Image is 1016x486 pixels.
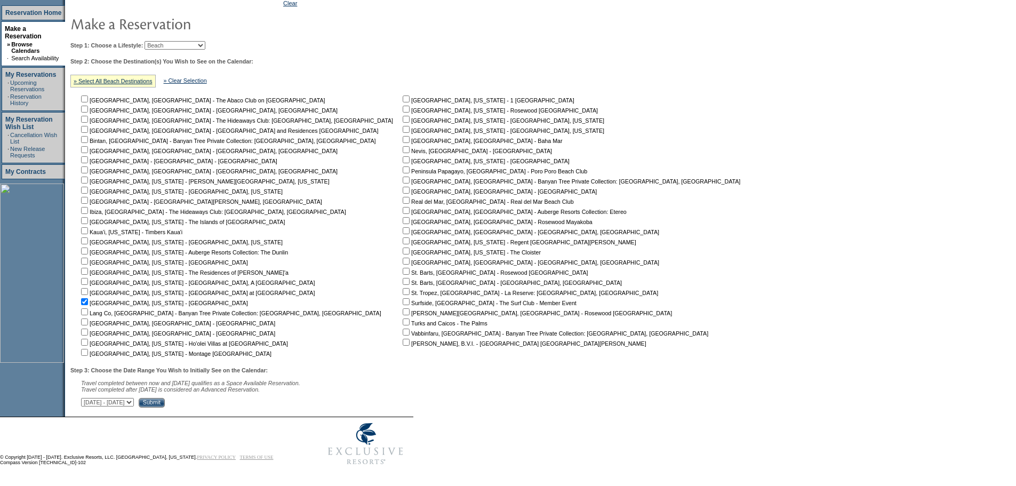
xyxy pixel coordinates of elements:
nobr: [GEOGRAPHIC_DATA], [US_STATE] - [GEOGRAPHIC_DATA], [US_STATE] [79,239,283,245]
a: PRIVACY POLICY [197,455,236,460]
b: Step 2: Choose the Destination(s) You Wish to See on the Calendar: [70,58,253,65]
nobr: [GEOGRAPHIC_DATA], [US_STATE] - 1 [GEOGRAPHIC_DATA] [401,97,574,103]
nobr: [GEOGRAPHIC_DATA] - [GEOGRAPHIC_DATA] - [GEOGRAPHIC_DATA] [79,158,277,164]
td: · [7,79,9,92]
span: Travel completed between now and [DATE] qualifies as a Space Available Reservation. [81,380,300,386]
a: New Release Requests [10,146,45,158]
input: Submit [139,398,165,408]
nobr: [GEOGRAPHIC_DATA], [US_STATE] - Montage [GEOGRAPHIC_DATA] [79,350,271,357]
nobr: [GEOGRAPHIC_DATA], [US_STATE] - Auberge Resorts Collection: The Dunlin [79,249,288,256]
b: Step 3: Choose the Date Range You Wish to Initially See on the Calendar: [70,367,268,373]
img: pgTtlMakeReservation.gif [70,13,284,34]
nobr: Nevis, [GEOGRAPHIC_DATA] - [GEOGRAPHIC_DATA] [401,148,552,154]
a: Upcoming Reservations [10,79,44,92]
a: Reservation Home [5,9,61,17]
nobr: [GEOGRAPHIC_DATA], [US_STATE] - Rosewood [GEOGRAPHIC_DATA] [401,107,598,114]
nobr: Peninsula Papagayo, [GEOGRAPHIC_DATA] - Poro Poro Beach Club [401,168,587,174]
nobr: [GEOGRAPHIC_DATA], [GEOGRAPHIC_DATA] - Baha Mar [401,138,562,144]
nobr: Turks and Caicos - The Palms [401,320,487,326]
nobr: [GEOGRAPHIC_DATA], [US_STATE] - [GEOGRAPHIC_DATA] [79,300,248,306]
a: My Reservation Wish List [5,116,53,131]
nobr: [GEOGRAPHIC_DATA], [GEOGRAPHIC_DATA] - The Hideaways Club: [GEOGRAPHIC_DATA], [GEOGRAPHIC_DATA] [79,117,393,124]
a: » Clear Selection [164,77,207,84]
nobr: [GEOGRAPHIC_DATA], [GEOGRAPHIC_DATA] - [GEOGRAPHIC_DATA], [GEOGRAPHIC_DATA] [79,148,338,154]
a: My Reservations [5,71,56,78]
td: · [7,93,9,106]
nobr: [GEOGRAPHIC_DATA], [US_STATE] - The Cloister [401,249,541,256]
td: · [7,55,10,61]
a: My Contracts [5,168,46,176]
nobr: [GEOGRAPHIC_DATA], [GEOGRAPHIC_DATA] - Banyan Tree Private Collection: [GEOGRAPHIC_DATA], [GEOGRA... [401,178,740,185]
nobr: [GEOGRAPHIC_DATA], [US_STATE] - [GEOGRAPHIC_DATA], [US_STATE] [79,188,283,195]
nobr: [GEOGRAPHIC_DATA], [US_STATE] - [PERSON_NAME][GEOGRAPHIC_DATA], [US_STATE] [79,178,330,185]
nobr: [GEOGRAPHIC_DATA], [GEOGRAPHIC_DATA] - Rosewood Mayakoba [401,219,593,225]
nobr: [GEOGRAPHIC_DATA], [GEOGRAPHIC_DATA] - [GEOGRAPHIC_DATA] [401,188,597,195]
nobr: [GEOGRAPHIC_DATA], [GEOGRAPHIC_DATA] - [GEOGRAPHIC_DATA] [79,330,275,337]
nobr: Kaua'i, [US_STATE] - Timbers Kaua'i [79,229,182,235]
nobr: [GEOGRAPHIC_DATA], [GEOGRAPHIC_DATA] - [GEOGRAPHIC_DATA] [79,320,275,326]
nobr: [GEOGRAPHIC_DATA], [US_STATE] - [GEOGRAPHIC_DATA] [79,259,248,266]
a: Browse Calendars [11,41,39,54]
nobr: Bintan, [GEOGRAPHIC_DATA] - Banyan Tree Private Collection: [GEOGRAPHIC_DATA], [GEOGRAPHIC_DATA] [79,138,376,144]
a: Cancellation Wish List [10,132,57,145]
nobr: [GEOGRAPHIC_DATA], [GEOGRAPHIC_DATA] - [GEOGRAPHIC_DATA], [GEOGRAPHIC_DATA] [401,259,659,266]
b: Step 1: Choose a Lifestyle: [70,42,143,49]
a: Search Availability [11,55,59,61]
nobr: Travel completed after [DATE] is considered an Advanced Reservation. [81,386,260,393]
nobr: [GEOGRAPHIC_DATA], [GEOGRAPHIC_DATA] - The Abaco Club on [GEOGRAPHIC_DATA] [79,97,325,103]
nobr: [PERSON_NAME], B.V.I. - [GEOGRAPHIC_DATA] [GEOGRAPHIC_DATA][PERSON_NAME] [401,340,646,347]
nobr: [GEOGRAPHIC_DATA], [GEOGRAPHIC_DATA] - [GEOGRAPHIC_DATA] and Residences [GEOGRAPHIC_DATA] [79,128,378,134]
td: · [7,146,9,158]
nobr: [GEOGRAPHIC_DATA], [US_STATE] - [GEOGRAPHIC_DATA], A [GEOGRAPHIC_DATA] [79,280,315,286]
nobr: [GEOGRAPHIC_DATA], [US_STATE] - The Residences of [PERSON_NAME]'a [79,269,289,276]
nobr: [GEOGRAPHIC_DATA], [GEOGRAPHIC_DATA] - Auberge Resorts Collection: Etereo [401,209,627,215]
nobr: [GEOGRAPHIC_DATA], [US_STATE] - [GEOGRAPHIC_DATA] at [GEOGRAPHIC_DATA] [79,290,315,296]
img: Exclusive Resorts [318,417,413,471]
a: TERMS OF USE [240,455,274,460]
nobr: [GEOGRAPHIC_DATA], [US_STATE] - The Islands of [GEOGRAPHIC_DATA] [79,219,285,225]
nobr: Lang Co, [GEOGRAPHIC_DATA] - Banyan Tree Private Collection: [GEOGRAPHIC_DATA], [GEOGRAPHIC_DATA] [79,310,381,316]
nobr: [PERSON_NAME][GEOGRAPHIC_DATA], [GEOGRAPHIC_DATA] - Rosewood [GEOGRAPHIC_DATA] [401,310,672,316]
a: » Select All Beach Destinations [74,78,153,84]
a: Reservation History [10,93,42,106]
nobr: [GEOGRAPHIC_DATA], [US_STATE] - [GEOGRAPHIC_DATA], [US_STATE] [401,117,604,124]
nobr: St. Barts, [GEOGRAPHIC_DATA] - [GEOGRAPHIC_DATA], [GEOGRAPHIC_DATA] [401,280,622,286]
nobr: [GEOGRAPHIC_DATA], [GEOGRAPHIC_DATA] - [GEOGRAPHIC_DATA], [GEOGRAPHIC_DATA] [79,107,338,114]
td: · [7,132,9,145]
nobr: Ibiza, [GEOGRAPHIC_DATA] - The Hideaways Club: [GEOGRAPHIC_DATA], [GEOGRAPHIC_DATA] [79,209,346,215]
nobr: Real del Mar, [GEOGRAPHIC_DATA] - Real del Mar Beach Club [401,198,574,205]
nobr: Surfside, [GEOGRAPHIC_DATA] - The Surf Club - Member Event [401,300,577,306]
nobr: [GEOGRAPHIC_DATA], [US_STATE] - Regent [GEOGRAPHIC_DATA][PERSON_NAME] [401,239,636,245]
nobr: [GEOGRAPHIC_DATA], [US_STATE] - [GEOGRAPHIC_DATA], [US_STATE] [401,128,604,134]
nobr: [GEOGRAPHIC_DATA] - [GEOGRAPHIC_DATA][PERSON_NAME], [GEOGRAPHIC_DATA] [79,198,322,205]
a: Make a Reservation [5,25,42,40]
nobr: [GEOGRAPHIC_DATA], [US_STATE] - [GEOGRAPHIC_DATA] [401,158,570,164]
nobr: St. Tropez, [GEOGRAPHIC_DATA] - La Reserve: [GEOGRAPHIC_DATA], [GEOGRAPHIC_DATA] [401,290,658,296]
nobr: [GEOGRAPHIC_DATA], [GEOGRAPHIC_DATA] - [GEOGRAPHIC_DATA], [GEOGRAPHIC_DATA] [79,168,338,174]
nobr: Vabbinfaru, [GEOGRAPHIC_DATA] - Banyan Tree Private Collection: [GEOGRAPHIC_DATA], [GEOGRAPHIC_DATA] [401,330,708,337]
nobr: [GEOGRAPHIC_DATA], [US_STATE] - Ho'olei Villas at [GEOGRAPHIC_DATA] [79,340,288,347]
nobr: [GEOGRAPHIC_DATA], [GEOGRAPHIC_DATA] - [GEOGRAPHIC_DATA], [GEOGRAPHIC_DATA] [401,229,659,235]
nobr: St. Barts, [GEOGRAPHIC_DATA] - Rosewood [GEOGRAPHIC_DATA] [401,269,588,276]
b: » [7,41,10,47]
